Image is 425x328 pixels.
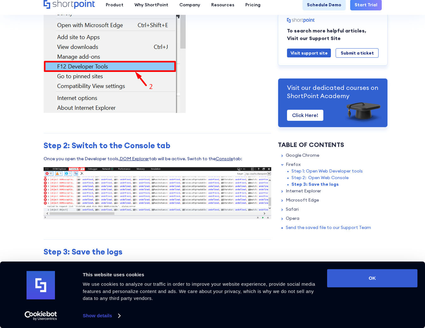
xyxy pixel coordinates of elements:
[286,152,319,159] a: Google Chrome
[291,181,339,188] a: Step 3: Save the logs
[291,174,349,181] a: Step 2: Open Web Console
[327,269,417,287] button: OK
[135,2,168,8] div: Why ShortPoint
[44,141,271,150] h3: Step 2: Switch to the Console tab
[291,168,363,174] a: Step 1: Open Web Developer tools
[44,247,271,256] h3: Step 3: Save the logs
[120,156,149,161] span: DOM Explorer
[287,110,323,121] a: Click Here!
[211,2,234,8] div: Resources
[216,156,233,161] span: Console
[44,155,271,162] p: Once you open the Developer tools, tab will be active. Switch to the tab:
[286,224,371,231] a: Send the saved file to our Support Team
[287,84,379,100] p: Visit our dedicated courses on ShortPoint Academy
[286,215,299,222] a: Opera
[336,48,379,58] a: Submit a ticket
[13,311,69,320] a: Usercentrics Cookiebot - opens in a new window
[286,206,299,213] a: Safari
[179,2,200,8] div: Company
[278,140,388,149] div: Table of Contents
[106,2,123,8] div: Product
[83,271,320,278] div: This website uses cookies
[287,49,331,57] a: Visit support site
[286,188,321,194] a: Internet Explorer
[245,2,260,8] div: Pricing
[27,271,55,300] img: logo
[311,255,425,328] iframe: Chat Widget
[83,311,120,320] a: Show details
[286,197,319,203] a: Microsoft Edge
[287,27,379,42] p: To search more helpful articles, Visit our Support Site
[83,281,315,301] span: We use cookies to analyze our traffic in order to improve your website experience, provide social...
[286,161,301,168] a: Firefox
